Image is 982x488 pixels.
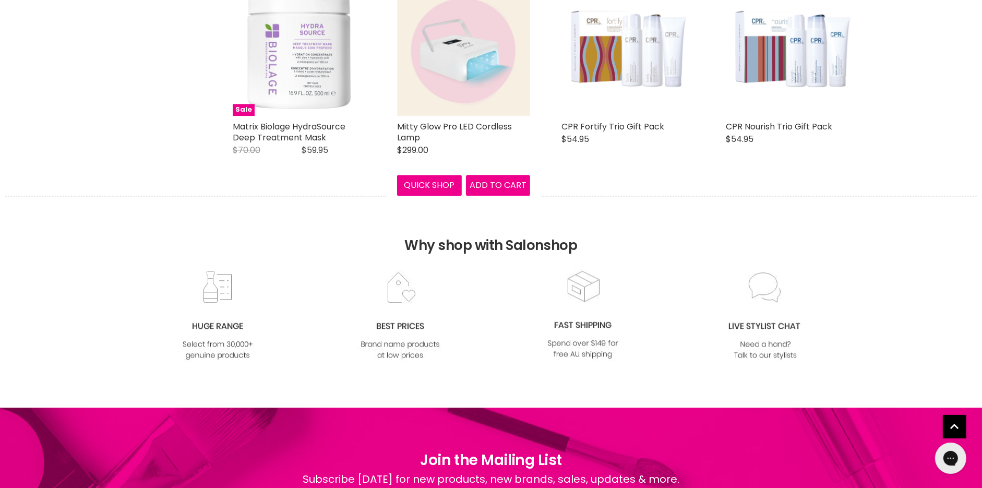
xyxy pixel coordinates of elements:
[397,121,512,144] a: Mitty Glow Pro LED Cordless Lamp
[5,196,977,269] h2: Why shop with Salonshop
[470,179,526,191] span: Add to cart
[726,133,753,145] span: $54.95
[303,449,679,471] h1: Join the Mailing List
[397,175,462,196] button: Quick shop
[930,439,972,478] iframe: Gorgias live chat messenger
[723,270,808,362] img: chat_c0a1c8f7-3133-4fc6-855f-7264552747f6.jpg
[302,144,329,156] span: $59.95
[233,104,255,116] span: Sale
[233,121,345,144] a: Matrix Biolage HydraSource Deep Treatment Mask
[466,175,531,196] button: Add to cart
[358,270,442,362] img: prices.jpg
[175,270,260,362] img: range2_8cf790d4-220e-469f-917d-a18fed3854b6.jpg
[943,415,966,438] a: Back to top
[397,144,428,156] span: $299.00
[561,121,664,133] a: CPR Fortify Trio Gift Pack
[541,269,625,361] img: fast.jpg
[233,144,260,156] span: $70.00
[561,133,589,145] span: $54.95
[943,415,966,442] span: Back to top
[726,121,832,133] a: CPR Nourish Trio Gift Pack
